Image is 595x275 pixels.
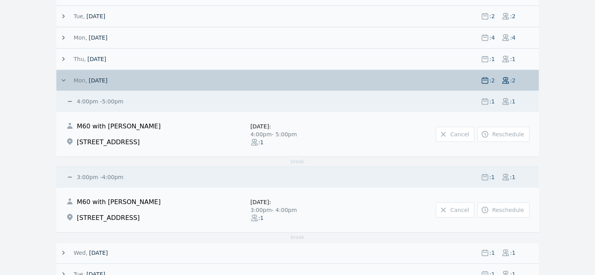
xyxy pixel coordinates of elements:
button: Wed,[DATE]:1:1 [60,249,539,257]
button: Tue,[DATE]:2:2 [60,12,539,20]
button: Mon,[DATE]:2:2 [60,76,539,84]
div: [DATE] : [250,122,347,130]
small: 4:00pm - 5:00pm [75,98,123,105]
span: Wed, [74,249,88,257]
a: Reschedule [478,202,529,218]
span: M60 with [PERSON_NAME] [77,197,161,207]
span: : 1 [489,55,495,63]
span: [DATE] [89,34,107,42]
span: : 1 [510,55,516,63]
span: : 2 [489,12,495,20]
span: : 1 [489,249,495,257]
span: : 2 [510,12,516,20]
small: 3:00pm - 4:00pm [75,174,123,180]
div: [DATE] : [250,198,347,206]
button: Thu,[DATE]:1:1 [60,55,539,63]
div: break [56,232,539,242]
div: 4:00pm - 5:00pm [250,130,347,138]
div: 3:00pm - 4:00pm [250,206,347,214]
span: : 2 [510,76,516,84]
span: Mon, [74,34,87,42]
span: M60 with [PERSON_NAME] [77,122,161,131]
div: break [56,157,539,166]
span: : 1 [258,214,265,222]
button: 3:00pm -4:00pm :1:1 [66,173,539,181]
span: : 1 [258,138,265,146]
span: : 1 [489,97,495,105]
span: [STREET_ADDRESS] [77,213,140,223]
span: : 1 [510,173,516,181]
span: [DATE] [87,55,106,63]
a: Cancel [436,202,474,218]
span: : 2 [489,76,495,84]
button: 4:00pm -5:00pm :1:1 [66,97,539,105]
span: [DATE] [89,249,108,257]
span: [DATE] [87,12,105,20]
a: Cancel [436,127,474,142]
span: : 1 [510,97,516,105]
a: Reschedule [478,127,529,142]
span: Tue, [74,12,85,20]
span: : 1 [510,249,516,257]
span: : 4 [489,34,495,42]
span: [STREET_ADDRESS] [77,137,140,147]
span: Thu, [74,55,86,63]
span: : 1 [489,173,495,181]
span: Mon, [74,76,87,84]
span: : 4 [510,34,516,42]
button: Mon,[DATE]:4:4 [60,34,539,42]
span: [DATE] [89,76,107,84]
